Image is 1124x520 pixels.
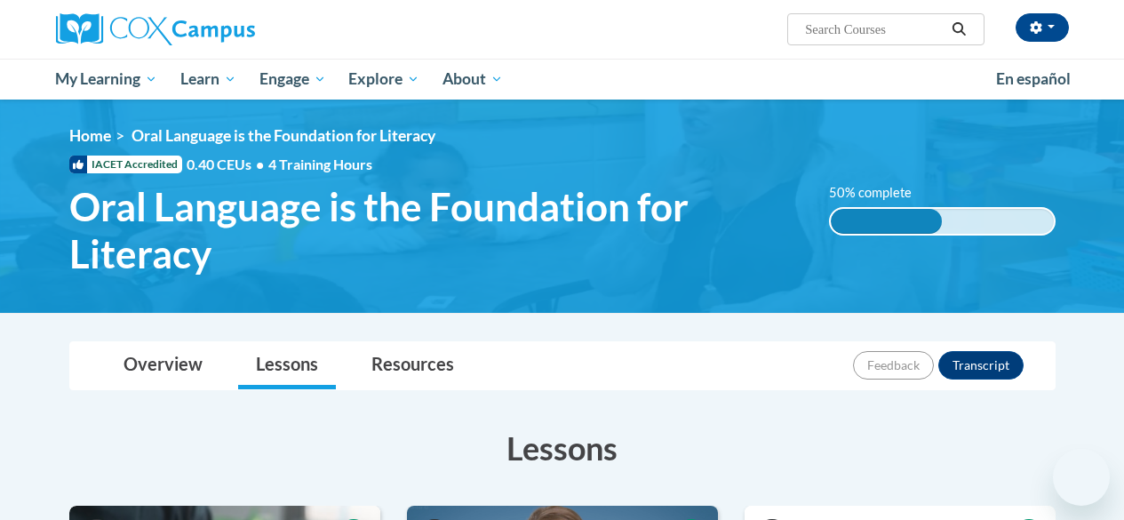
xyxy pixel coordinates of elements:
[354,342,472,389] a: Resources
[442,68,503,90] span: About
[55,68,157,90] span: My Learning
[43,59,1082,100] div: Main menu
[996,69,1071,88] span: En español
[238,342,336,389] a: Lessons
[132,126,435,145] span: Oral Language is the Foundation for Literacy
[268,156,372,172] span: 4 Training Hours
[69,183,802,277] span: Oral Language is the Foundation for Literacy
[106,342,220,389] a: Overview
[348,68,419,90] span: Explore
[853,351,934,380] button: Feedback
[44,59,170,100] a: My Learning
[1053,449,1110,506] iframe: Button to launch messaging window
[69,126,111,145] a: Home
[984,60,1082,98] a: En español
[180,68,236,90] span: Learn
[69,426,1056,470] h3: Lessons
[1016,13,1069,42] button: Account Settings
[337,59,431,100] a: Explore
[56,13,255,45] img: Cox Campus
[187,155,268,174] span: 0.40 CEUs
[56,13,376,45] a: Cox Campus
[829,183,931,203] label: 50% complete
[431,59,514,100] a: About
[256,156,264,172] span: •
[69,156,182,173] span: IACET Accredited
[259,68,326,90] span: Engage
[248,59,338,100] a: Engage
[831,209,943,234] div: 50% complete
[169,59,248,100] a: Learn
[803,19,945,40] input: Search Courses
[945,19,972,40] button: Search
[938,351,1024,380] button: Transcript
